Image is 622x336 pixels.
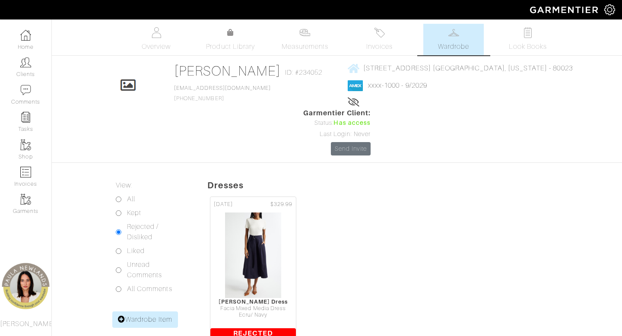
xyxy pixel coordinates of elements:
a: Wardrobe [423,24,484,55]
span: Overview [142,41,171,52]
div: Ecru/ Navy [210,312,296,318]
img: orders-icon-0abe47150d42831381b5fb84f609e132dff9fe21cb692f30cb5eec754e2cba89.png [20,167,31,178]
label: All Comments [127,284,172,294]
img: orders-27d20c2124de7fd6de4e0e44c1d41de31381a507db9b33961299e4e07d508b8c.svg [374,27,385,38]
span: Look Books [509,41,547,52]
img: FQB2hsU4AKAEGG8oV3gUSMxV [225,212,281,298]
label: Rejected / Disliked [127,222,186,242]
a: Send Invite [331,142,371,155]
a: [EMAIL_ADDRESS][DOMAIN_NAME] [174,85,271,91]
h5: Dresses [207,180,622,190]
img: comment-icon-a0a6a9ef722e966f86d9cbdc48e553b5cf19dbc54f86b18d962a5391bc8f6eb6.png [20,85,31,95]
div: Facia Mixed Media Dress [210,305,296,312]
span: Has access [333,118,371,128]
a: Look Books [498,24,558,55]
img: clients-icon-6bae9207a08558b7cb47a8932f037763ab4055f8c8b6bfacd5dc20c3e0201464.png [20,57,31,68]
label: All [127,194,135,204]
img: reminder-icon-8004d30b9f0a5d33ae49ab947aed9ed385cf756f9e5892f1edd6e32f2345188e.png [20,112,31,123]
span: Invoices [366,41,393,52]
a: Measurements [275,24,336,55]
span: [PHONE_NUMBER] [174,85,271,101]
img: todo-9ac3debb85659649dc8f770b8b6100bb5dab4b48dedcbae339e5042a72dfd3cc.svg [523,27,533,38]
span: Measurements [282,41,329,52]
img: american_express-1200034d2e149cdf2cc7894a33a747db654cf6f8355cb502592f1d228b2ac700.png [348,80,363,91]
span: Product Library [206,41,255,52]
img: garmentier-logo-header-white-b43fb05a5012e4ada735d5af1a66efaba907eab6374d6393d1fbf88cb4ef424d.png [526,2,604,17]
img: gear-icon-white-bd11855cb880d31180b6d7d6211b90ccbf57a29d726f0c71d8c61bd08dd39cc2.png [604,4,615,15]
a: Overview [126,24,187,55]
div: Last Login: Never [303,130,371,139]
span: [DATE] [214,200,233,209]
span: ID: #234052 [285,67,323,78]
a: [STREET_ADDRESS] [GEOGRAPHIC_DATA], [US_STATE] - 80023 [348,63,573,73]
span: [STREET_ADDRESS] [GEOGRAPHIC_DATA], [US_STATE] - 80023 [363,64,573,72]
img: wardrobe-487a4870c1b7c33e795ec22d11cfc2ed9d08956e64fb3008fe2437562e282088.svg [448,27,459,38]
div: Status: [303,118,371,128]
div: [PERSON_NAME] Dress [210,298,296,305]
img: measurements-466bbee1fd09ba9460f595b01e5d73f9e2bff037440d3c8f018324cb6cdf7a4a.svg [299,27,310,38]
img: dashboard-icon-dbcd8f5a0b271acd01030246c82b418ddd0df26cd7fceb0bd07c9910d44c42f6.png [20,30,31,41]
a: xxxx-1000 - 9/2029 [368,82,427,89]
a: [PERSON_NAME] [174,63,281,79]
span: Garmentier Client: [303,108,371,118]
a: Invoices [349,24,409,55]
label: Unread Comments [127,260,186,280]
label: View: [116,180,132,190]
span: Wardrobe [438,41,469,52]
a: Wardrobe Item [112,311,178,328]
img: garments-icon-b7da505a4dc4fd61783c78ac3ca0ef83fa9d6f193b1c9dc38574b1d14d53ca28.png [20,139,31,150]
label: Liked [127,246,145,256]
label: Kept [127,208,141,218]
img: garments-icon-b7da505a4dc4fd61783c78ac3ca0ef83fa9d6f193b1c9dc38574b1d14d53ca28.png [20,194,31,205]
img: basicinfo-40fd8af6dae0f16599ec9e87c0ef1c0a1fdea2edbe929e3d69a839185d80c458.svg [151,27,162,38]
span: $329.99 [270,200,292,209]
a: Product Library [200,28,261,52]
